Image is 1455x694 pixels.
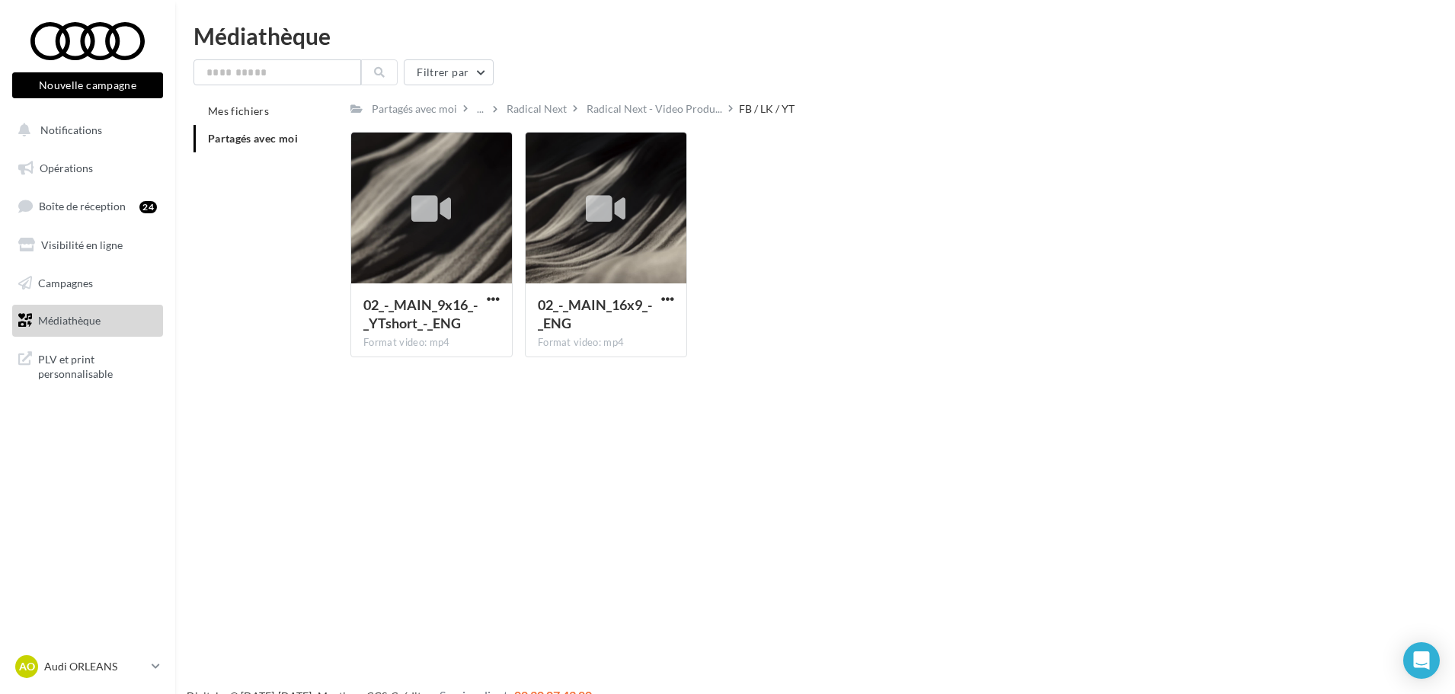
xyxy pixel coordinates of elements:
a: PLV et print personnalisable [9,343,166,388]
span: Visibilité en ligne [41,238,123,251]
div: FB / LK / YT [739,101,795,117]
span: PLV et print personnalisable [38,349,157,382]
div: 24 [139,201,157,213]
span: Partagés avec moi [208,132,298,145]
span: AO [19,659,35,674]
span: Boîte de réception [39,200,126,213]
div: Format video: mp4 [363,336,500,350]
span: Notifications [40,123,102,136]
button: Filtrer par [404,59,494,85]
div: Open Intercom Messenger [1403,642,1440,679]
button: Nouvelle campagne [12,72,163,98]
p: Audi ORLEANS [44,659,145,674]
button: Notifications [9,114,160,146]
a: Boîte de réception24 [9,190,166,222]
span: Campagnes [38,276,93,289]
span: 02_-_MAIN_16x9_-_ENG [538,296,652,331]
a: Opérations [9,152,166,184]
a: Campagnes [9,267,166,299]
div: Radical Next [507,101,567,117]
a: Médiathèque [9,305,166,337]
span: Radical Next - Video Produ... [587,101,722,117]
span: Opérations [40,162,93,174]
a: AO Audi ORLEANS [12,652,163,681]
span: Mes fichiers [208,104,269,117]
div: Médiathèque [193,24,1437,47]
div: ... [474,98,487,120]
span: 02_-_MAIN_9x16_-_YTshort_-_ENG [363,296,478,331]
span: Médiathèque [38,314,101,327]
div: Format video: mp4 [538,336,674,350]
a: Visibilité en ligne [9,229,166,261]
div: Partagés avec moi [372,101,457,117]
